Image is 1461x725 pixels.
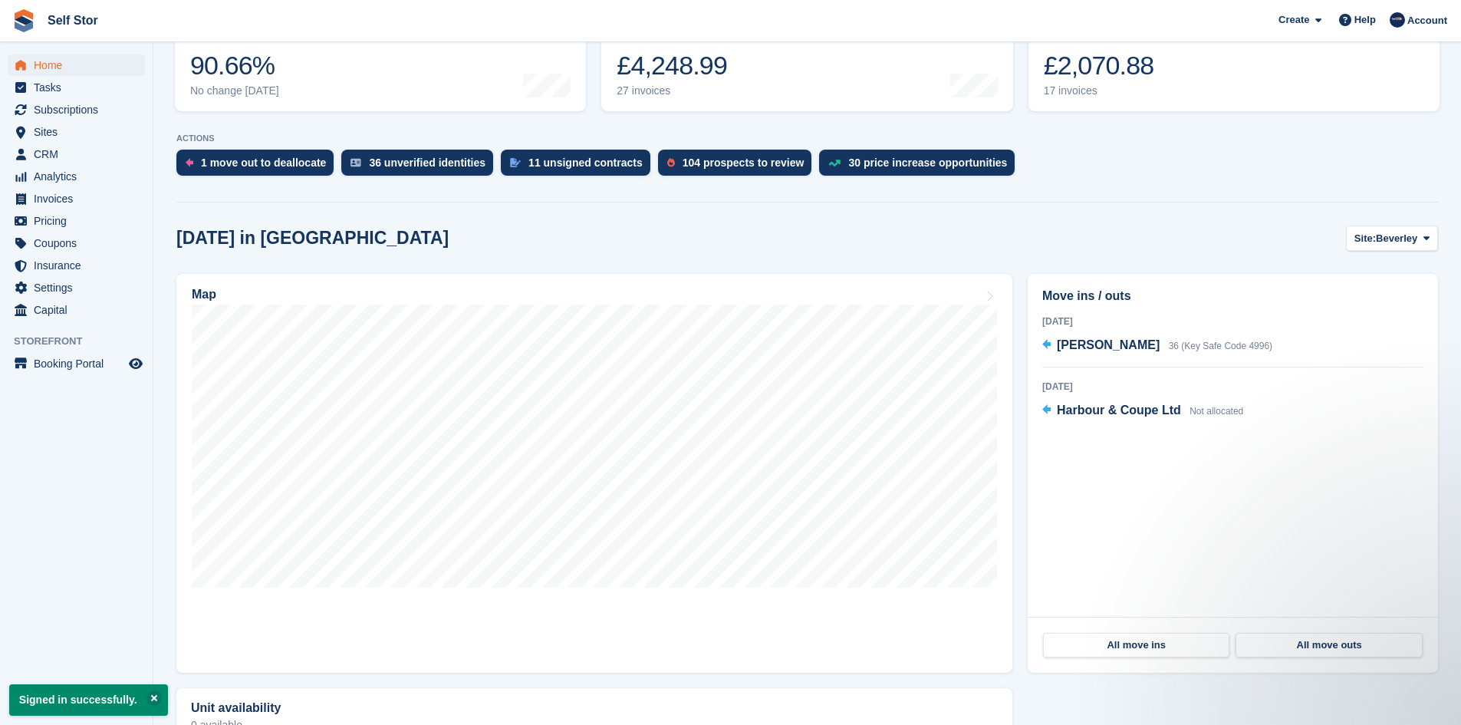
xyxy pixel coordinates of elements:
div: 17 invoices [1044,84,1154,97]
a: 11 unsigned contracts [501,150,658,183]
span: Subscriptions [34,99,126,120]
a: menu [8,255,145,276]
span: Settings [34,277,126,298]
div: 104 prospects to review [683,157,805,169]
img: price_increase_opportunities-93ffe204e8149a01c8c9dc8f82e8f89637d9d84a8eef4429ea346261dce0b2c0.svg [828,160,841,166]
a: Preview store [127,354,145,373]
h2: Move ins / outs [1042,287,1423,305]
span: Pricing [34,210,126,232]
span: Harbour & Coupe Ltd [1057,404,1181,417]
a: Self Stor [41,8,104,33]
a: menu [8,54,145,76]
a: Month-to-date sales £4,248.99 27 invoices [601,14,1012,111]
img: prospect-51fa495bee0391a8d652442698ab0144808aea92771e9ea1ae160a38d050c398.svg [667,158,675,167]
img: stora-icon-8386f47178a22dfd0bd8f6a31ec36ba5ce8667c1dd55bd0f319d3a0aa187defe.svg [12,9,35,32]
span: Booking Portal [34,353,126,374]
a: menu [8,121,145,143]
button: Site: Beverley [1346,226,1438,251]
span: Coupons [34,232,126,254]
h2: [DATE] in [GEOGRAPHIC_DATA] [176,228,449,249]
div: 27 invoices [617,84,731,97]
h2: Unit availability [191,701,281,715]
a: menu [8,277,145,298]
a: menu [8,77,145,98]
a: 1 move out to deallocate [176,150,341,183]
a: menu [8,188,145,209]
a: 30 price increase opportunities [819,150,1022,183]
a: All move outs [1236,633,1422,657]
p: ACTIONS [176,133,1438,143]
span: Help [1354,12,1376,28]
div: 36 unverified identities [369,157,485,169]
a: menu [8,353,145,374]
span: 36 (Key Safe Code 4996) [1169,341,1272,351]
div: 1 move out to deallocate [201,157,326,169]
a: menu [8,210,145,232]
h2: Map [192,288,216,302]
img: verify_identity-adf6edd0f0f0b5bbfe63781bf79b02c33cf7c696d77639b501bdc392416b5a36.svg [350,158,361,167]
a: menu [8,99,145,120]
a: Occupancy 90.66% No change [DATE] [175,14,586,111]
span: Insurance [34,255,126,276]
span: Invoices [34,188,126,209]
div: 30 price increase opportunities [848,157,1007,169]
a: Map [176,274,1012,673]
span: Site: [1354,231,1376,246]
div: 11 unsigned contracts [528,157,643,169]
span: Beverley [1376,231,1417,246]
span: Analytics [34,166,126,187]
img: move_outs_to_deallocate_icon-f764333ba52eb49d3ac5e1228854f67142a1ed5810a6f6cc68b1a99e826820c5.svg [186,158,193,167]
div: [DATE] [1042,380,1423,394]
img: Chris Rice [1390,12,1405,28]
span: Account [1407,13,1447,28]
a: menu [8,299,145,321]
div: £4,248.99 [617,50,731,81]
a: 104 prospects to review [658,150,820,183]
span: Home [34,54,126,76]
span: Tasks [34,77,126,98]
div: £2,070.88 [1044,50,1154,81]
span: Not allocated [1190,406,1243,417]
div: No change [DATE] [190,84,279,97]
span: CRM [34,143,126,165]
a: Awaiting payment £2,070.88 17 invoices [1028,14,1440,111]
a: All move ins [1043,633,1229,657]
span: Sites [34,121,126,143]
div: 90.66% [190,50,279,81]
a: 36 unverified identities [341,150,501,183]
span: Storefront [14,334,153,349]
div: [DATE] [1042,315,1423,328]
a: menu [8,143,145,165]
a: menu [8,232,145,254]
img: contract_signature_icon-13c848040528278c33f63329250d36e43548de30e8caae1d1a13099fd9432cc5.svg [510,158,521,167]
span: [PERSON_NAME] [1057,338,1160,351]
a: menu [8,166,145,187]
a: [PERSON_NAME] 36 (Key Safe Code 4996) [1042,336,1272,356]
a: Harbour & Coupe Ltd Not allocated [1042,401,1243,421]
span: Create [1278,12,1309,28]
p: Signed in successfully. [9,684,168,716]
span: Capital [34,299,126,321]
